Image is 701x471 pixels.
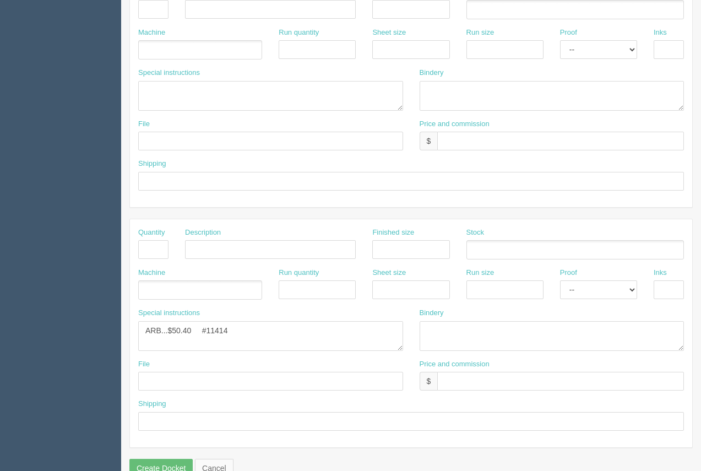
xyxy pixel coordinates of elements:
label: Shipping [138,159,166,169]
label: Proof [560,268,577,278]
label: Sheet size [372,28,406,38]
label: Machine [138,268,165,278]
label: Shipping [138,399,166,409]
label: Special instructions [138,68,200,78]
label: Run size [466,28,494,38]
textarea: ARB...$50.40 #11414 [138,321,403,351]
label: Run quantity [279,268,319,278]
label: Quantity [138,228,165,238]
div: $ [420,372,438,391]
label: Inks [654,268,667,278]
label: Machine [138,28,165,38]
label: Finished size [372,228,414,238]
label: Price and commission [420,359,490,370]
label: Bindery [420,68,444,78]
label: Description [185,228,221,238]
label: Stock [466,228,485,238]
label: Bindery [420,308,444,318]
label: Inks [654,28,667,38]
label: Run size [466,268,494,278]
label: Price and commission [420,119,490,129]
div: $ [420,132,438,150]
label: Proof [560,28,577,38]
label: Sheet size [372,268,406,278]
label: Special instructions [138,308,200,318]
label: File [138,119,150,129]
label: Run quantity [279,28,319,38]
label: File [138,359,150,370]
